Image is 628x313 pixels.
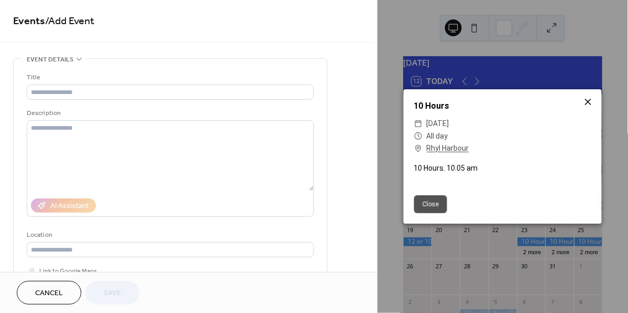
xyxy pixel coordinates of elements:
[39,266,97,277] span: Link to Google Maps
[35,288,63,299] span: Cancel
[414,142,423,155] div: ​
[404,100,602,112] div: 10 Hours
[45,12,94,32] span: / Add Event
[27,54,73,65] span: Event details
[13,12,45,32] a: Events
[27,229,312,241] div: Location
[27,72,312,83] div: Title
[414,130,423,143] div: ​
[427,118,449,130] span: [DATE]
[427,142,469,155] a: Rhyl Harbour
[414,118,423,130] div: ​
[404,163,602,174] div: 10 Hours. 10.05 am
[17,281,81,305] button: Cancel
[427,130,448,143] span: All day
[414,195,447,213] button: Close
[27,108,312,119] div: Description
